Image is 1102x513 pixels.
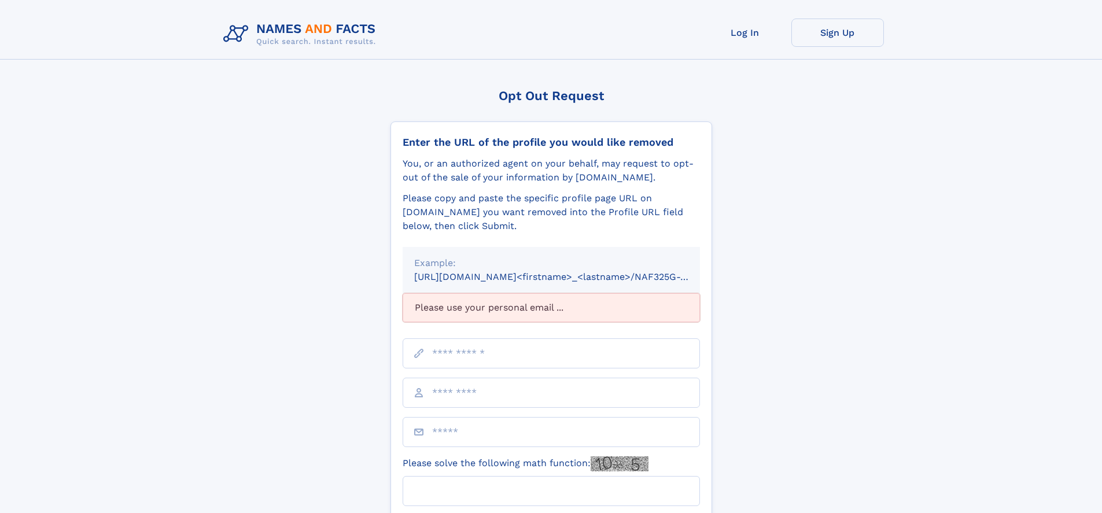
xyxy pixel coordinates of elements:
div: You, or an authorized agent on your behalf, may request to opt-out of the sale of your informatio... [403,157,700,184]
img: Logo Names and Facts [219,19,385,50]
div: Opt Out Request [390,88,712,103]
label: Please solve the following math function: [403,456,648,471]
div: Please copy and paste the specific profile page URL on [DOMAIN_NAME] you want removed into the Pr... [403,191,700,233]
small: [URL][DOMAIN_NAME]<firstname>_<lastname>/NAF325G-xxxxxxxx [414,271,722,282]
div: Enter the URL of the profile you would like removed [403,136,700,149]
div: Example: [414,256,688,270]
a: Sign Up [791,19,884,47]
a: Log In [699,19,791,47]
div: Please use your personal email ... [403,293,700,322]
